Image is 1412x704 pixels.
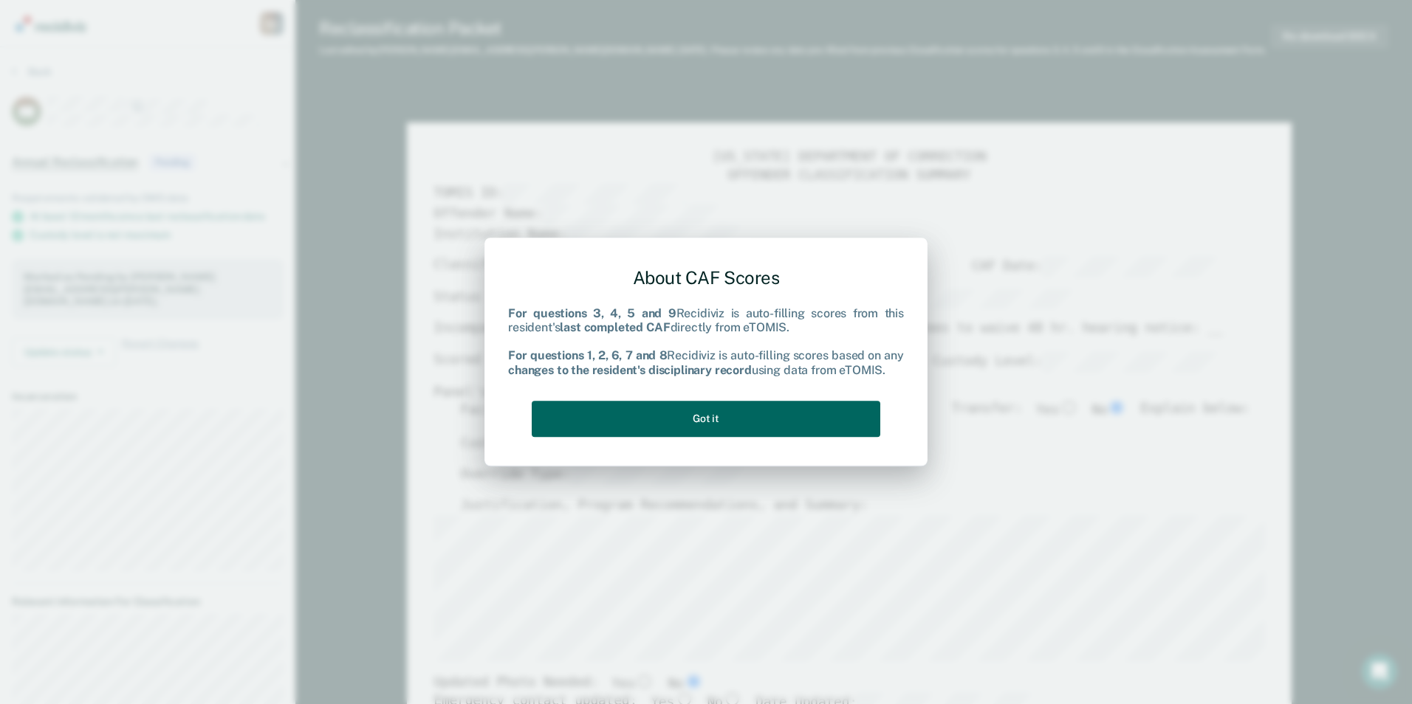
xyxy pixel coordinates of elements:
b: For questions 1, 2, 6, 7 and 8 [508,349,667,363]
b: last completed CAF [560,320,670,334]
div: Recidiviz is auto-filling scores from this resident's directly from eTOMIS. Recidiviz is auto-fil... [508,306,904,377]
button: Got it [532,401,880,437]
b: For questions 3, 4, 5 and 9 [508,306,676,320]
b: changes to the resident's disciplinary record [508,363,752,377]
div: About CAF Scores [508,255,904,300]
